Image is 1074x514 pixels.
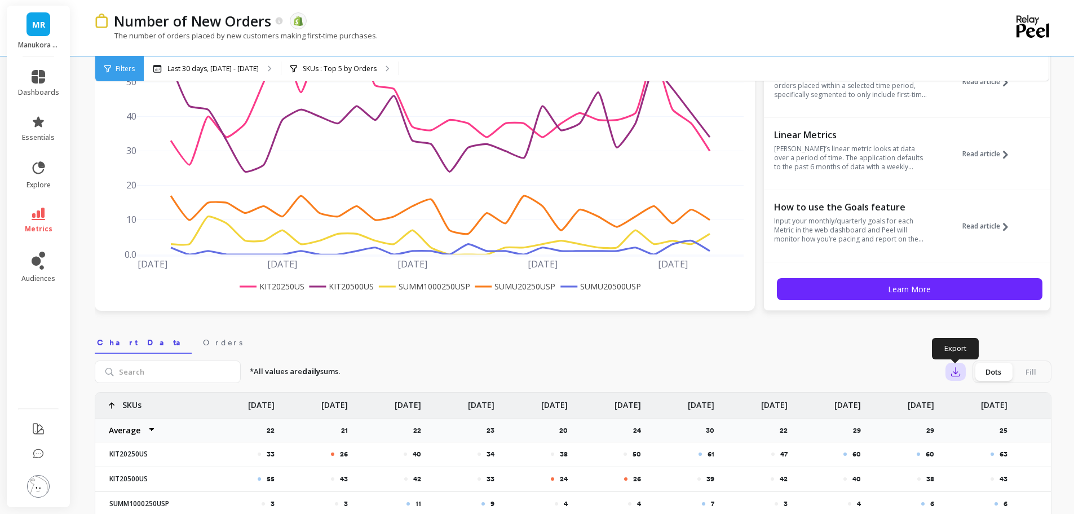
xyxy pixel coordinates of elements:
p: [DATE] [908,393,934,411]
button: Learn More [777,278,1042,300]
p: [DATE] [761,393,788,411]
p: [DATE] [248,393,275,411]
p: 43 [340,475,348,484]
p: [DATE] [395,393,421,411]
p: [DATE] [321,393,348,411]
p: 3 [784,499,788,508]
span: MR [32,18,45,31]
p: 22 [780,426,794,435]
p: 60 [926,450,934,459]
span: Read article [962,222,1000,231]
p: KIT20500US [103,475,201,484]
p: Linear Metrics [774,129,929,140]
img: header icon [95,14,108,28]
p: 39 [706,475,714,484]
p: [DATE] [981,393,1007,411]
p: 38 [926,475,934,484]
p: 22 [267,426,281,435]
p: Manukora Peel report [18,41,59,50]
nav: Tabs [95,328,1051,354]
p: 42 [780,475,788,484]
div: Dots [975,363,1012,381]
p: Last 30 days, [DATE] - [DATE] [167,64,259,73]
p: 24 [560,475,568,484]
span: explore [26,181,51,190]
p: 24 [633,426,648,435]
span: Read article [962,77,1000,86]
img: profile picture [27,475,50,498]
p: 30 [706,426,721,435]
p: 9 [490,499,494,508]
span: Orders [203,337,242,348]
p: 4 [637,499,641,508]
p: *All values are sums. [250,366,340,377]
p: 61 [708,450,714,459]
p: 33 [487,475,494,484]
p: [DATE] [834,393,861,411]
p: 29 [853,426,868,435]
p: [DATE] [468,393,494,411]
p: SKUs : Top 5 by Orders [303,64,377,73]
p: 3 [271,499,275,508]
p: New Orders is a count of the total number of orders placed within a selected time period, specifi... [774,72,929,99]
span: Filters [116,64,135,73]
span: Chart Data [97,337,189,348]
p: 63 [1000,450,1007,459]
p: 40 [413,450,421,459]
p: [DATE] [615,393,641,411]
p: 33 [267,450,275,459]
span: essentials [22,133,55,142]
p: How to use the Goals feature [774,201,929,213]
span: Learn More [888,284,931,295]
p: 4 [857,499,861,508]
p: 40 [852,475,861,484]
p: SKUs [122,393,142,411]
input: Search [95,361,241,383]
p: 20 [559,426,574,435]
p: 23 [487,426,501,435]
p: 29 [926,426,941,435]
p: 6 [1004,499,1007,508]
p: 21 [341,426,355,435]
p: Input your monthly/quarterly goals for each Metric in the web dashboard and Peel will monitor how... [774,217,929,244]
span: dashboards [18,88,59,97]
p: 26 [340,450,348,459]
p: [DATE] [688,393,714,411]
p: 38 [560,450,568,459]
p: 7 [711,499,714,508]
button: Read article [962,200,1016,252]
strong: daily [302,366,320,376]
p: 50 [633,450,641,459]
span: audiences [21,274,55,283]
p: 43 [1000,475,1007,484]
p: 25 [1000,426,1014,435]
p: [DATE] [541,393,568,411]
p: The number of orders placed by new customers making first-time purchases. [95,30,378,41]
p: KIT20250US [103,450,201,459]
p: 34 [487,450,494,459]
p: SUMM1000250USP [103,499,201,508]
p: 26 [633,475,641,484]
p: [PERSON_NAME]’s linear metric looks at data over a period of time. The application defaults to th... [774,144,929,172]
p: 3 [344,499,348,508]
p: Number of New Orders [114,11,271,30]
span: Read article [962,150,1000,159]
p: 11 [416,499,421,508]
button: Read article [962,56,1016,108]
p: 4 [564,499,568,508]
img: api.shopify.svg [293,16,303,26]
button: Read article [962,128,1016,180]
p: 47 [780,450,788,459]
p: 60 [852,450,861,459]
p: 6 [930,499,934,508]
p: 42 [413,475,421,484]
p: 22 [413,426,428,435]
span: metrics [25,225,52,234]
div: Fill [1012,363,1049,381]
p: 55 [267,475,275,484]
